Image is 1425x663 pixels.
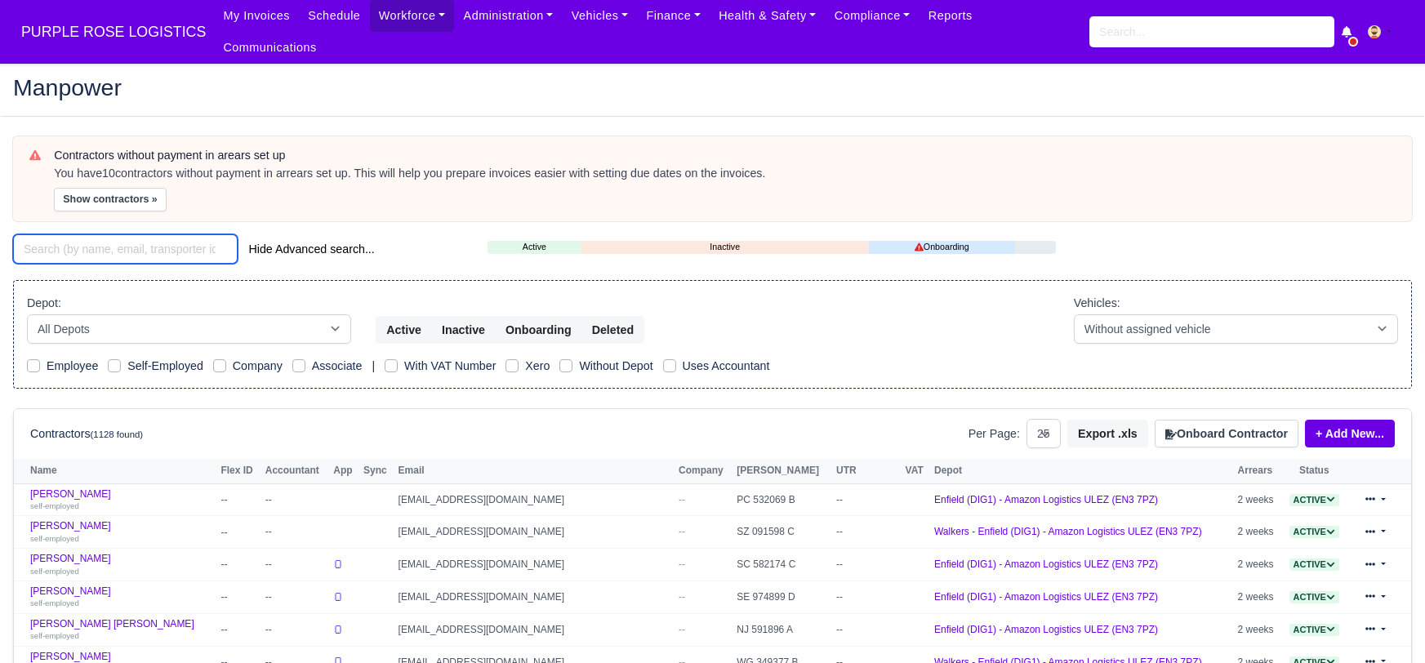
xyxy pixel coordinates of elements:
[934,558,1158,570] a: Enfield (DIG1) - Amazon Logistics ULEZ (EN3 7PZ)
[261,516,330,549] td: --
[376,316,432,344] button: Active
[394,549,675,581] td: [EMAIL_ADDRESS][DOMAIN_NAME]
[14,459,216,483] th: Name
[733,549,832,581] td: SC 582174 C
[1343,585,1425,663] iframe: Chat Widget
[329,459,359,483] th: App
[832,581,901,613] td: --
[30,520,212,544] a: [PERSON_NAME] self-employed
[30,553,212,576] a: [PERSON_NAME] self-employed
[679,526,685,537] span: --
[679,558,685,570] span: --
[394,613,675,646] td: [EMAIL_ADDRESS][DOMAIN_NAME]
[679,624,685,635] span: --
[312,357,363,376] label: Associate
[1234,581,1282,613] td: 2 weeks
[30,488,212,512] a: [PERSON_NAME] self-employed
[1289,526,1339,538] span: Active
[733,581,832,613] td: SE 974899 D
[216,459,261,483] th: Flex ID
[54,166,1396,182] div: You have contractors without payment in arrears set up. This will help you prepare invoices easie...
[733,613,832,646] td: NJ 591896 A
[934,591,1158,603] a: Enfield (DIG1) - Amazon Logistics ULEZ (EN3 7PZ)
[216,581,261,613] td: --
[261,581,330,613] td: --
[30,427,143,441] h6: Contractors
[261,459,330,483] th: Accountant
[394,581,675,613] td: [EMAIL_ADDRESS][DOMAIN_NAME]
[216,549,261,581] td: --
[581,316,644,344] button: Deleted
[495,316,582,344] button: Onboarding
[1282,459,1347,483] th: Status
[832,613,901,646] td: --
[1298,420,1395,447] div: + Add New...
[679,591,685,603] span: --
[679,494,685,505] span: --
[1074,294,1120,313] label: Vehicles:
[675,459,733,483] th: Company
[13,16,214,48] a: PURPLE ROSE LOGISTICS
[733,483,832,516] td: PC 532069 B
[832,516,901,549] td: --
[1289,494,1339,506] span: Active
[1234,613,1282,646] td: 2 weeks
[1289,591,1339,603] a: Active
[13,234,238,264] input: Search (by name, email, transporter id) ...
[394,516,675,549] td: [EMAIL_ADDRESS][DOMAIN_NAME]
[579,357,652,376] label: Without Depot
[30,618,212,642] a: [PERSON_NAME] [PERSON_NAME] self-employed
[216,483,261,516] td: --
[1289,526,1339,537] a: Active
[261,483,330,516] td: --
[1289,494,1339,505] a: Active
[431,316,496,344] button: Inactive
[1305,420,1395,447] a: + Add New...
[1067,420,1148,447] button: Export .xls
[1289,558,1339,571] span: Active
[581,240,869,254] a: Inactive
[30,598,79,607] small: self-employed
[47,357,98,376] label: Employee
[683,357,770,376] label: Uses Accountant
[1234,549,1282,581] td: 2 weeks
[969,425,1020,443] label: Per Page:
[1289,624,1339,636] span: Active
[902,459,930,483] th: VAT
[1089,16,1334,47] input: Search...
[127,357,203,376] label: Self-Employed
[930,459,1234,483] th: Depot
[832,549,901,581] td: --
[91,429,144,439] small: (1128 found)
[233,357,283,376] label: Company
[869,240,1016,254] a: Onboarding
[27,294,61,313] label: Depot:
[30,585,212,609] a: [PERSON_NAME] self-employed
[372,359,375,372] span: |
[832,483,901,516] td: --
[30,534,79,543] small: self-employed
[30,501,79,510] small: self-employed
[102,167,115,180] strong: 10
[261,613,330,646] td: --
[1289,624,1339,635] a: Active
[359,459,394,483] th: Sync
[404,357,496,376] label: With VAT Number
[394,483,675,516] td: [EMAIL_ADDRESS][DOMAIN_NAME]
[733,516,832,549] td: SZ 091598 C
[1155,420,1298,447] button: Onboard Contractor
[1,63,1424,116] div: Manpower
[216,516,261,549] td: --
[54,149,1396,162] h6: Contractors without payment in arears set up
[261,549,330,581] td: --
[934,526,1202,537] a: Walkers - Enfield (DIG1) - Amazon Logistics ULEZ (EN3 7PZ)
[525,357,550,376] label: Xero
[54,188,167,211] button: Show contractors »
[1234,459,1282,483] th: Arrears
[394,459,675,483] th: Email
[13,76,1412,99] h2: Manpower
[1234,516,1282,549] td: 2 weeks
